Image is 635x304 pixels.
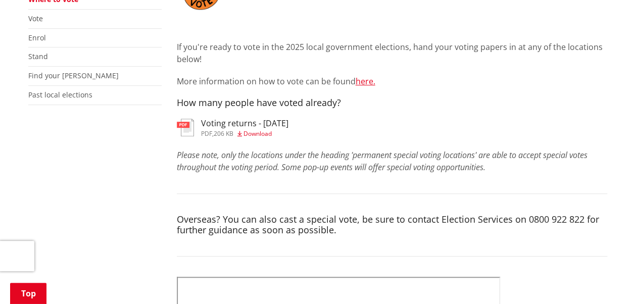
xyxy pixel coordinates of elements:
[201,131,288,137] div: ,
[177,41,607,65] p: If you're ready to vote in the 2025 local government elections, hand your voting papers in at any...
[28,33,46,42] a: Enrol
[243,129,272,138] span: Download
[28,52,48,61] a: Stand
[201,119,288,128] h3: Voting returns - [DATE]
[356,76,375,87] a: here.
[201,129,212,138] span: pdf
[28,14,43,23] a: Vote
[10,283,46,304] a: Top
[214,129,233,138] span: 206 KB
[177,119,288,137] a: Voting returns - [DATE] pdf,206 KB Download
[28,90,92,99] a: Past local elections
[589,262,625,298] iframe: Messenger Launcher
[177,75,607,87] p: More information on how to vote can be found
[28,71,119,80] a: Find your [PERSON_NAME]
[177,149,588,173] em: Please note, only the locations under the heading 'permanent special voting locations' are able t...
[177,214,607,236] h4: Overseas? You can also cast a special vote, be sure to contact Election Services on 0800 922 822 ...
[177,97,607,109] h4: How many people have voted already?
[177,119,194,136] img: document-pdf.svg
